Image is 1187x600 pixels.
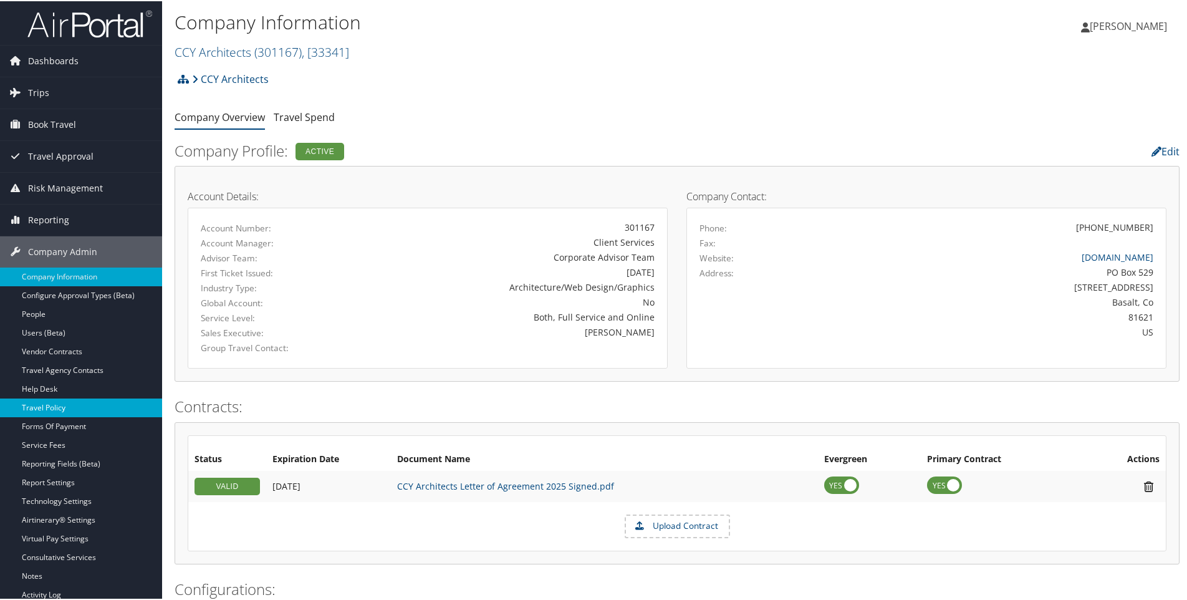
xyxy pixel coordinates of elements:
div: Add/Edit Date [272,480,385,491]
span: [PERSON_NAME] [1090,18,1167,32]
th: Document Name [391,447,818,470]
th: Status [188,447,266,470]
span: ( 301167 ) [254,42,302,59]
h4: Company Contact: [686,190,1166,200]
span: Dashboards [28,44,79,75]
div: [PHONE_NUMBER] [1076,220,1153,233]
label: Service Level: [201,311,340,323]
th: Expiration Date [266,447,391,470]
div: [DATE] [358,264,655,278]
label: Industry Type: [201,281,340,293]
div: VALID [195,477,260,494]
h2: Configurations: [175,578,1180,599]
th: Primary Contract [921,447,1082,470]
div: Basalt, Co [818,294,1154,307]
div: PO Box 529 [818,264,1154,278]
div: 81621 [818,309,1154,322]
div: [STREET_ADDRESS] [818,279,1154,293]
a: [PERSON_NAME] [1081,6,1180,44]
label: Account Manager: [201,236,340,248]
div: Client Services [358,235,655,248]
label: Address: [699,266,734,278]
a: Edit [1151,143,1180,157]
label: Advisor Team: [201,251,340,263]
label: Upload Contract [626,515,729,536]
label: Global Account: [201,296,340,308]
h1: Company Information [175,8,845,34]
div: Corporate Advisor Team [358,249,655,263]
h2: Contracts: [175,395,1180,416]
label: Website: [699,251,734,263]
a: CCY Architects Letter of Agreement 2025 Signed.pdf [397,479,614,491]
a: [DOMAIN_NAME] [1082,250,1153,262]
h2: Company Profile: [175,139,839,160]
div: Architecture/Web Design/Graphics [358,279,655,293]
i: Remove Contract [1138,479,1160,492]
div: US [818,324,1154,337]
label: Group Travel Contact: [201,341,340,353]
span: Book Travel [28,108,76,139]
th: Actions [1082,447,1166,470]
div: [PERSON_NAME] [358,324,655,337]
span: Trips [28,76,49,107]
a: CCY Architects [192,65,269,90]
div: Active [296,142,344,159]
img: airportal-logo.png [27,8,152,37]
span: , [ 33341 ] [302,42,349,59]
div: No [358,294,655,307]
h4: Account Details: [188,190,668,200]
label: Phone: [699,221,727,233]
label: First Ticket Issued: [201,266,340,278]
span: Travel Approval [28,140,94,171]
div: 301167 [358,220,655,233]
a: Travel Spend [274,109,335,123]
div: Both, Full Service and Online [358,309,655,322]
span: Company Admin [28,235,97,266]
label: Sales Executive: [201,326,340,338]
a: Company Overview [175,109,265,123]
label: Account Number: [201,221,340,233]
span: Reporting [28,203,69,235]
span: [DATE] [272,479,300,491]
th: Evergreen [818,447,921,470]
span: Risk Management [28,172,103,203]
label: Fax: [699,236,716,248]
a: CCY Architects [175,42,349,59]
